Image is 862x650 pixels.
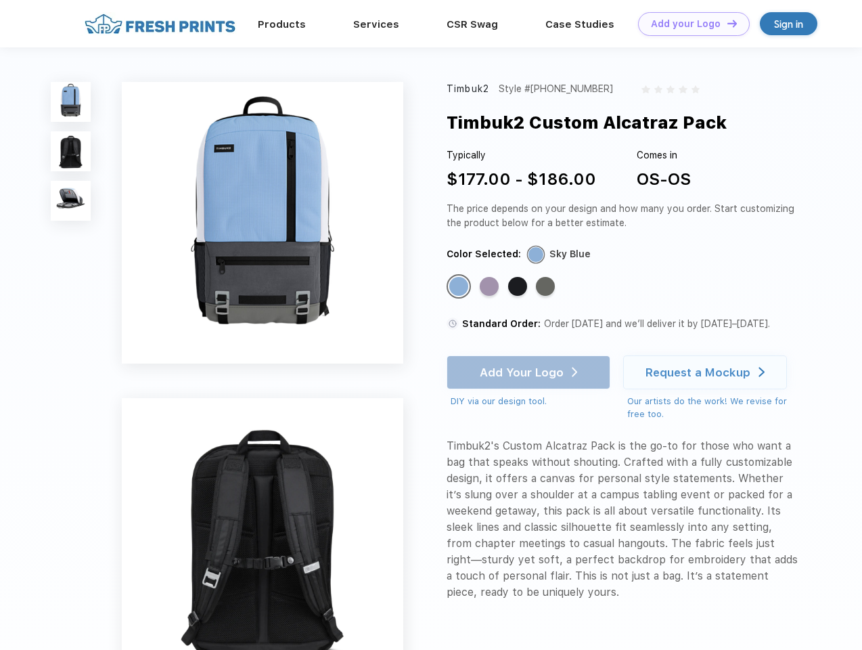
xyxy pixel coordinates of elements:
[81,12,240,36] img: fo%20logo%202.webp
[51,181,91,221] img: func=resize&h=100
[447,110,727,135] div: Timbuk2 Custom Alcatraz Pack
[447,148,596,162] div: Typically
[637,148,691,162] div: Comes in
[447,202,800,230] div: The price depends on your design and how many you order. Start customizing the product below for ...
[447,167,596,192] div: $177.00 - $186.00
[758,367,765,377] img: white arrow
[447,247,521,261] div: Color Selected:
[51,82,91,122] img: func=resize&h=100
[508,277,527,296] div: Jet Black
[451,395,610,408] div: DIY via our design tool.
[544,318,770,329] span: Order [DATE] and we’ll deliver it by [DATE]–[DATE].
[122,82,403,364] img: func=resize&h=640
[447,318,459,330] img: standard order
[666,85,675,93] img: gray_star.svg
[645,366,750,379] div: Request a Mockup
[447,438,800,601] div: Timbuk2's Custom Alcatraz Pack is the go-to for those who want a bag that speaks without shouting...
[258,18,306,30] a: Products
[654,85,662,93] img: gray_star.svg
[727,20,737,27] img: DT
[641,85,650,93] img: gray_star.svg
[449,277,468,296] div: Sky Blue
[651,18,721,30] div: Add your Logo
[760,12,817,35] a: Sign in
[447,82,489,96] div: Timbuk2
[627,395,800,421] div: Our artists do the work! We revise for free too.
[499,82,613,96] div: Style #[PHONE_NUMBER]
[462,318,541,329] span: Standard Order:
[549,247,591,261] div: Sky Blue
[536,277,555,296] div: Gunmetal
[480,277,499,296] div: Lavender
[637,167,691,192] div: OS-OS
[51,131,91,171] img: func=resize&h=100
[774,16,803,32] div: Sign in
[679,85,687,93] img: gray_star.svg
[691,85,700,93] img: gray_star.svg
